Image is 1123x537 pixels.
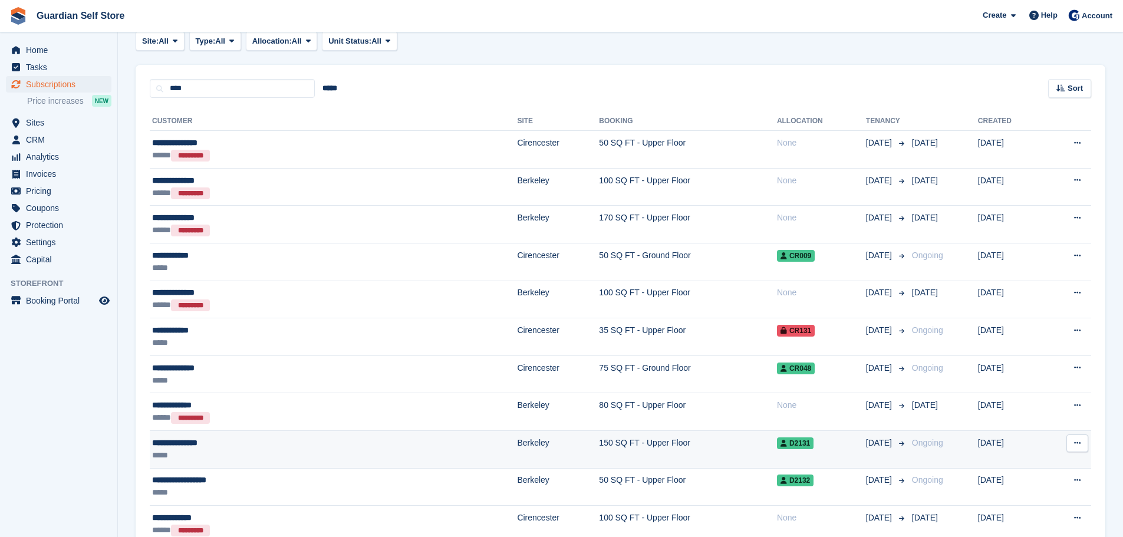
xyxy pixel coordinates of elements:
span: Booking Portal [26,292,97,309]
span: [DATE] [866,324,894,337]
span: Tasks [26,59,97,75]
span: Storefront [11,278,117,289]
a: Preview store [97,294,111,308]
td: 150 SQ FT - Upper Floor [599,430,777,468]
a: menu [6,234,111,251]
td: [DATE] [978,131,1043,169]
td: [DATE] [978,355,1043,393]
span: CR131 [777,325,815,337]
span: CR048 [777,363,815,374]
span: [DATE] [912,213,938,222]
button: Unit Status: All [322,31,397,51]
span: [DATE] [866,137,894,149]
a: menu [6,114,111,131]
a: menu [6,200,111,216]
span: Site: [142,35,159,47]
span: [DATE] [866,474,894,486]
th: Booking [599,112,777,131]
td: 80 SQ FT - Upper Floor [599,393,777,431]
span: [DATE] [866,399,894,411]
td: Cirencester [517,355,599,393]
span: Invoices [26,166,97,182]
span: D2131 [777,437,814,449]
td: Berkeley [517,468,599,506]
span: Ongoing [912,325,943,335]
span: [DATE] [866,212,894,224]
span: Subscriptions [26,76,97,93]
button: Site: All [136,31,185,51]
td: Berkeley [517,206,599,243]
th: Site [517,112,599,131]
span: [DATE] [912,400,938,410]
span: Account [1082,10,1112,22]
span: [DATE] [866,286,894,299]
span: All [215,35,225,47]
td: 100 SQ FT - Upper Floor [599,281,777,318]
img: stora-icon-8386f47178a22dfd0bd8f6a31ec36ba5ce8667c1dd55bd0f319d3a0aa187defe.svg [9,7,27,25]
td: Cirencester [517,131,599,169]
span: [DATE] [866,512,894,524]
div: None [777,399,866,411]
span: [DATE] [866,249,894,262]
span: Capital [26,251,97,268]
span: Ongoing [912,475,943,485]
span: CR009 [777,250,815,262]
span: Type: [196,35,216,47]
span: All [371,35,381,47]
td: 75 SQ FT - Ground Floor [599,355,777,393]
span: Allocation: [252,35,292,47]
div: None [777,137,866,149]
span: Help [1041,9,1058,21]
td: Berkeley [517,430,599,468]
td: 50 SQ FT - Ground Floor [599,243,777,281]
td: [DATE] [978,168,1043,206]
td: [DATE] [978,281,1043,318]
a: menu [6,131,111,148]
span: Coupons [26,200,97,216]
a: Price increases NEW [27,94,111,107]
span: D2132 [777,475,814,486]
span: All [292,35,302,47]
span: Sort [1068,83,1083,94]
td: [DATE] [978,318,1043,356]
div: None [777,174,866,187]
span: [DATE] [912,138,938,147]
span: [DATE] [912,513,938,522]
a: menu [6,292,111,309]
div: None [777,286,866,299]
span: Price increases [27,95,84,107]
button: Allocation: All [246,31,318,51]
span: Create [983,9,1006,21]
span: Ongoing [912,363,943,373]
div: None [777,512,866,524]
td: 50 SQ FT - Upper Floor [599,468,777,506]
td: Berkeley [517,168,599,206]
button: Type: All [189,31,241,51]
span: Analytics [26,149,97,165]
span: CRM [26,131,97,148]
td: Berkeley [517,281,599,318]
td: Cirencester [517,243,599,281]
span: Protection [26,217,97,233]
td: Cirencester [517,318,599,356]
span: All [159,35,169,47]
td: [DATE] [978,468,1043,506]
a: menu [6,149,111,165]
a: menu [6,166,111,182]
td: 50 SQ FT - Upper Floor [599,131,777,169]
a: menu [6,59,111,75]
th: Created [978,112,1043,131]
a: menu [6,76,111,93]
span: [DATE] [866,174,894,187]
a: menu [6,217,111,233]
span: Pricing [26,183,97,199]
img: Tom Scott [1068,9,1080,21]
span: Ongoing [912,438,943,447]
span: Settings [26,234,97,251]
td: 170 SQ FT - Upper Floor [599,206,777,243]
th: Allocation [777,112,866,131]
td: [DATE] [978,206,1043,243]
span: [DATE] [912,288,938,297]
td: [DATE] [978,393,1043,431]
td: Berkeley [517,393,599,431]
